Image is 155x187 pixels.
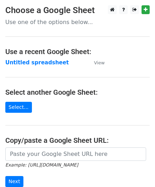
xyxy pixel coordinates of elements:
h4: Copy/paste a Google Sheet URL: [5,136,150,145]
h4: Select another Google Sheet: [5,88,150,97]
p: Use one of the options below... [5,18,150,26]
h4: Use a recent Google Sheet: [5,47,150,56]
small: Example: [URL][DOMAIN_NAME] [5,162,78,168]
h3: Choose a Google Sheet [5,5,150,16]
small: View [94,60,105,65]
input: Next [5,176,23,187]
a: View [87,59,105,66]
input: Paste your Google Sheet URL here [5,147,146,161]
a: Untitled spreadsheet [5,59,69,66]
a: Select... [5,102,32,113]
